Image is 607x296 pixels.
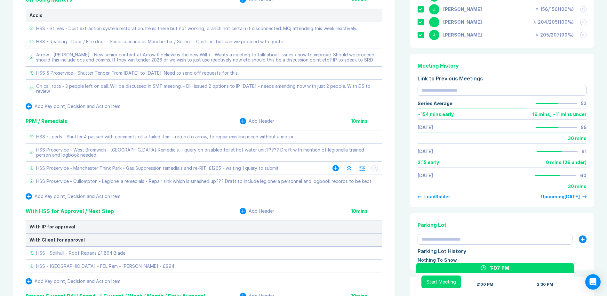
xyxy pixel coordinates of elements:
[29,13,378,18] div: Accio
[418,160,439,165] div: 2:15 early
[36,251,125,256] div: HSS - Solihull - Roof Repairs £1,864 Blade
[443,20,482,25] div: Iain Parnell
[568,136,587,141] div: 30 mins
[26,207,114,215] div: With HSS for Approval / Next Step
[443,32,482,37] div: Jonny Welbourn
[443,7,482,12] div: David Hayter
[29,224,378,229] div: With IP for approval
[541,194,587,199] a: Upcoming[DATE]
[418,112,454,117] div: ~ 154 mins early
[418,75,587,82] div: Link to Previous Meetings
[418,194,450,199] button: Load3older
[35,104,120,109] div: Add Key point, Decision and Action Item
[418,149,433,154] a: [DATE]
[490,264,509,272] div: 1:07 PM
[476,282,493,287] div: 2:00 PM
[240,208,274,214] button: Add Header
[418,62,587,70] div: Meeting History
[351,119,382,124] div: 10 mins
[533,20,574,25] div: 204 / 205 ( 100 %)
[249,119,274,124] div: Add Header
[36,52,378,62] div: Arrow - [PERSON_NAME] - New senior contact at Arrow (I believe is the new Will ) - Wants a meetin...
[418,173,433,178] a: [DATE]
[532,112,587,117] div: 19 mins , ~ 11 mins under
[35,194,120,199] div: Add Key point, Decision and Action Item
[351,209,382,214] div: 10 mins
[537,282,553,287] div: 2:30 PM
[424,194,450,199] div: Load 3 older
[563,160,587,165] div: ( 29 under )
[36,39,284,44] div: HSS - Reading - Door / Fire door - Same scenario as Manchester / Solihull - Costs in, but can we ...
[568,184,587,189] div: 30 mins
[429,17,439,27] div: I
[535,7,574,12] div: 156 / 156 ( 100 %)
[418,101,452,106] div: Series Average
[29,237,378,243] div: With Client for approval
[26,193,120,200] button: Add Key point, Decision and Action Item
[418,258,587,263] div: Nothing To Show
[429,30,439,40] div: J
[36,84,378,94] div: On call rota - 3 people left on call. Will be discussed in SMT meeting. - DH issued 2 options to ...
[585,274,601,290] div: Open Intercom Messenger
[541,194,580,199] div: Upcoming [DATE]
[418,221,587,229] div: Parking Lot
[421,275,461,288] button: Start Meeting
[581,101,587,106] div: 53
[429,4,439,14] div: D
[26,278,120,284] button: Add Key point, Decision and Action Item
[36,166,279,171] div: HSS Proservice - Manchester Think Park - Gas Suppression remedials and re-RIT. £1265 - waiting 1 ...
[581,125,587,130] div: 55
[535,32,574,37] div: 205 / 207 ( 99 %)
[26,117,67,125] div: PPM / Remedials
[581,149,587,154] div: 61
[249,209,274,214] div: Add Header
[418,247,587,255] div: Parking Lot History
[418,125,433,130] a: [DATE]
[36,264,174,269] div: HSS - [GEOGRAPHIC_DATA] - FEL Rem - [PERSON_NAME] - £994
[580,173,587,178] div: 60
[35,279,120,284] div: Add Key point, Decision and Action Item
[546,160,562,165] div: 0 mins
[36,26,357,31] div: HSS - St Ives - Dust extraction system restoration. Items there but not working, branch not certa...
[36,147,378,158] div: HSS Proservice - West Bromwich - [GEOGRAPHIC_DATA] Remedials. - query on disabled toilet hot wate...
[240,118,274,124] button: Add Header
[36,179,372,184] div: HSS Proservice - Cullompton - Legionella remedials - Repair sink which is smashed up??? Draft to ...
[36,134,294,139] div: HSS - Leeds - Shutter 4 passed with comments of a failed item - return to arrow, to repair existi...
[36,70,239,76] div: HSS & Proservice - Shutter Tender. From [DATE] to [DATE]. Need to send off requests for this.
[26,103,120,110] button: Add Key point, Decision and Action Item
